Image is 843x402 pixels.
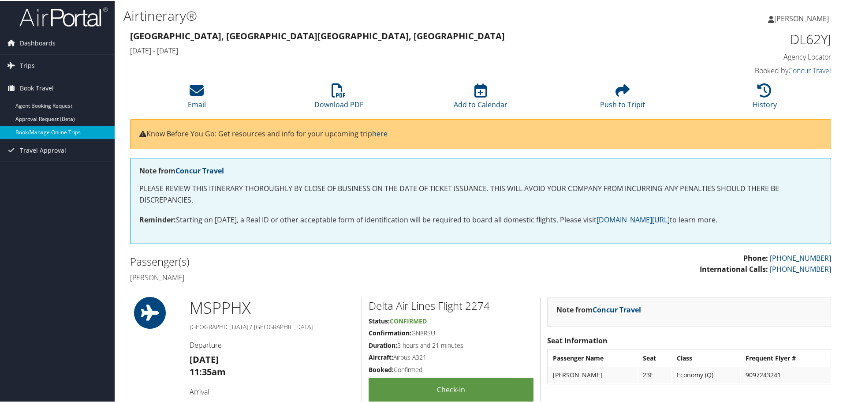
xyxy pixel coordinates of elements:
[139,182,822,205] p: PLEASE REVIEW THIS ITINERARY THOROUGHLY BY CLOSE OF BUSINESS ON THE DATE OF TICKET ISSUANCE. THIS...
[547,335,608,345] strong: Seat Information
[20,139,66,161] span: Travel Approval
[672,366,740,382] td: Economy (Q)
[188,87,206,109] a: Email
[666,51,831,61] h4: Agency Locator
[130,253,474,268] h2: Passenger(s)
[390,316,427,324] span: Confirmed
[20,31,56,53] span: Dashboards
[741,349,830,365] th: Frequent Flyer #
[369,328,533,337] h5: GN8RSU
[638,349,671,365] th: Seat
[20,54,35,76] span: Trips
[369,340,533,349] h5: 3 hours and 21 minutes
[139,128,822,139] p: Know Before You Go: Get resources and info for your upcoming trip
[130,29,505,41] strong: [GEOGRAPHIC_DATA], [GEOGRAPHIC_DATA] [GEOGRAPHIC_DATA], [GEOGRAPHIC_DATA]
[190,322,355,331] h5: [GEOGRAPHIC_DATA] / [GEOGRAPHIC_DATA]
[548,366,638,382] td: [PERSON_NAME]
[190,386,355,396] h4: Arrival
[672,349,740,365] th: Class
[123,6,600,24] h1: Airtinerary®
[700,263,768,273] strong: International Calls:
[369,377,533,401] a: Check-in
[548,349,638,365] th: Passenger Name
[600,87,645,109] a: Push to Tripit
[741,366,830,382] td: 9097243241
[369,352,533,361] h5: Airbus A321
[788,65,831,75] a: Concur Travel
[369,297,533,312] h2: Delta Air Lines Flight 2274
[190,365,226,377] strong: 11:35am
[369,364,394,373] strong: Booked:
[768,4,838,31] a: [PERSON_NAME]
[593,304,641,314] a: Concur Travel
[190,296,355,318] h1: MSP PHX
[139,214,176,224] strong: Reminder:
[175,165,224,175] a: Concur Travel
[666,29,831,48] h1: DL62YJ
[666,65,831,75] h4: Booked by
[753,87,777,109] a: History
[770,263,831,273] a: [PHONE_NUMBER]
[369,352,393,361] strong: Aircraft:
[139,165,224,175] strong: Note from
[369,364,533,373] h5: Confirmed
[20,76,54,98] span: Book Travel
[314,87,363,109] a: Download PDF
[190,339,355,349] h4: Departure
[130,272,474,282] h4: [PERSON_NAME]
[19,6,108,26] img: airportal-logo.png
[743,252,768,262] strong: Phone:
[369,316,390,324] strong: Status:
[139,214,822,225] p: Starting on [DATE], a Real ID or other acceptable form of identification will be required to boar...
[454,87,507,109] a: Add to Calendar
[190,353,219,364] strong: [DATE]
[597,214,670,224] a: [DOMAIN_NAME][URL]
[556,304,641,314] strong: Note from
[369,340,397,349] strong: Duration:
[372,128,388,138] a: here
[638,366,671,382] td: 23E
[774,13,829,23] span: [PERSON_NAME]
[770,252,831,262] a: [PHONE_NUMBER]
[369,328,411,336] strong: Confirmation:
[130,45,653,55] h4: [DATE] - [DATE]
